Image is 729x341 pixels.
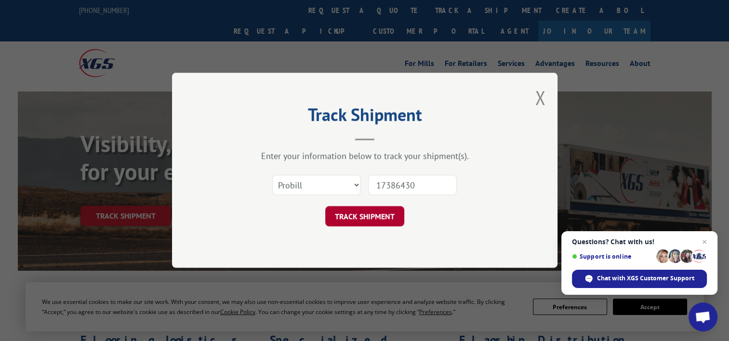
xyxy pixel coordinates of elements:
h2: Track Shipment [220,108,509,126]
button: TRACK SHIPMENT [325,207,404,227]
div: Open chat [689,302,717,331]
div: Chat with XGS Customer Support [572,270,707,288]
span: Close chat [699,236,710,248]
div: Enter your information below to track your shipment(s). [220,151,509,162]
button: Close modal [535,85,545,110]
span: Support is online [572,253,653,260]
input: Number(s) [368,175,457,196]
span: Questions? Chat with us! [572,238,707,246]
span: Chat with XGS Customer Support [597,274,694,283]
